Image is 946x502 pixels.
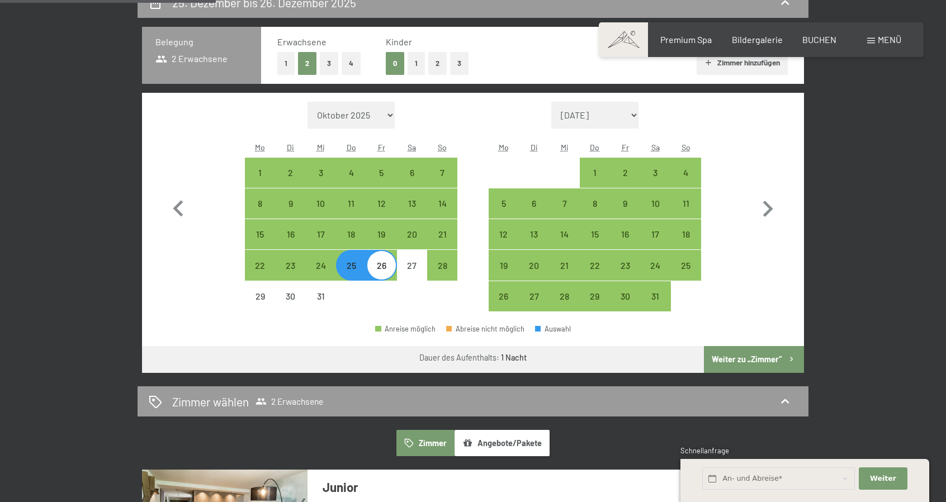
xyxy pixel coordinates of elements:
[550,292,578,320] div: 28
[275,158,305,188] div: Anreise möglich
[306,281,336,311] div: Anreise nicht möglich
[671,219,701,249] div: Anreise möglich
[671,250,701,280] div: Sun Jan 25 2026
[367,261,395,289] div: 26
[802,34,836,45] a: BUCHEN
[550,199,578,227] div: 7
[455,430,550,456] button: Angebote/Pakete
[610,188,640,219] div: Anreise möglich
[732,34,783,45] a: Bildergalerie
[550,230,578,258] div: 14
[549,219,579,249] div: Anreise möglich
[245,281,275,311] div: Mon Dec 29 2025
[428,199,456,227] div: 14
[397,219,427,249] div: Anreise möglich
[520,199,548,227] div: 6
[317,143,325,152] abbr: Mittwoch
[640,219,670,249] div: Anreise möglich
[671,188,701,219] div: Sun Jan 11 2026
[375,325,436,333] div: Anreise möglich
[306,158,336,188] div: Anreise möglich
[245,281,275,311] div: Anreise nicht möglich
[660,34,712,45] a: Premium Spa
[246,292,274,320] div: 29
[275,250,305,280] div: Tue Dec 23 2025
[640,250,670,280] div: Sat Jan 24 2026
[519,281,549,311] div: Tue Jan 27 2026
[549,188,579,219] div: Wed Jan 07 2026
[580,281,610,311] div: Thu Jan 29 2026
[641,292,669,320] div: 31
[275,219,305,249] div: Anreise möglich
[640,281,670,311] div: Sat Jan 31 2026
[275,281,305,311] div: Tue Dec 30 2025
[307,168,335,196] div: 3
[398,261,426,289] div: 27
[610,219,640,249] div: Fri Jan 16 2026
[275,188,305,219] div: Anreise möglich
[408,143,416,152] abbr: Samstag
[427,250,457,280] div: Sun Dec 28 2025
[246,199,274,227] div: 8
[337,230,365,258] div: 18
[580,188,610,219] div: Thu Jan 08 2026
[396,430,455,456] button: Zimmer
[580,281,610,311] div: Anreise möglich
[549,188,579,219] div: Anreise möglich
[307,199,335,227] div: 10
[581,168,609,196] div: 1
[337,168,365,196] div: 4
[245,158,275,188] div: Mon Dec 01 2025
[610,158,640,188] div: Anreise möglich
[611,261,639,289] div: 23
[306,188,336,219] div: Wed Dec 10 2025
[680,446,729,455] span: Schnellanfrage
[398,168,426,196] div: 6
[641,230,669,258] div: 17
[427,250,457,280] div: Anreise möglich
[386,52,404,75] button: 0
[397,158,427,188] div: Sat Dec 06 2025
[561,143,569,152] abbr: Mittwoch
[397,188,427,219] div: Anreise möglich
[306,219,336,249] div: Wed Dec 17 2025
[277,52,295,75] button: 1
[155,36,248,48] h3: Belegung
[581,261,609,289] div: 22
[580,188,610,219] div: Anreise möglich
[610,188,640,219] div: Fri Jan 09 2026
[277,36,327,47] span: Erwachsene
[450,52,469,75] button: 3
[519,250,549,280] div: Tue Jan 20 2026
[155,53,228,65] span: 2 Erwachsene
[336,158,366,188] div: Thu Dec 04 2025
[246,261,274,289] div: 22
[398,230,426,258] div: 20
[366,188,396,219] div: Fri Dec 12 2025
[580,158,610,188] div: Anreise möglich
[245,250,275,280] div: Anreise möglich
[306,219,336,249] div: Anreise möglich
[640,188,670,219] div: Sat Jan 10 2026
[307,292,335,320] div: 31
[428,168,456,196] div: 7
[298,52,316,75] button: 2
[336,219,366,249] div: Thu Dec 18 2025
[336,158,366,188] div: Anreise möglich
[610,219,640,249] div: Anreise möglich
[580,250,610,280] div: Thu Jan 22 2026
[489,188,519,219] div: Anreise möglich
[611,168,639,196] div: 2
[641,199,669,227] div: 10
[246,230,274,258] div: 15
[490,292,518,320] div: 26
[287,143,294,152] abbr: Dienstag
[276,168,304,196] div: 2
[520,230,548,258] div: 13
[306,250,336,280] div: Anreise möglich
[581,199,609,227] div: 8
[520,261,548,289] div: 20
[611,292,639,320] div: 30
